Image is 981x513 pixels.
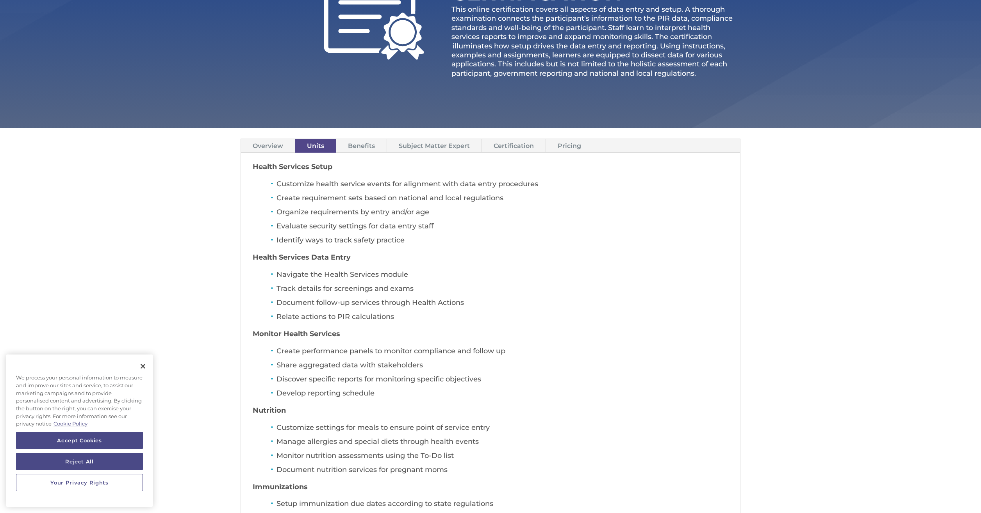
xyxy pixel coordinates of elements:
[6,370,153,432] div: We process your personal information to measure and improve our sites and service, to assist our ...
[276,207,728,221] li: Organize requirements by entry and/or age
[253,406,286,415] strong: Nutrition
[276,283,728,297] li: Track details for screenings and exams
[253,253,351,262] strong: Health Services Data Entry
[6,354,153,507] div: Privacy
[241,139,295,153] a: Overview
[16,432,143,449] button: Accept Cookies
[276,235,728,249] li: Identify ways to track safety practice
[276,360,728,374] li: Share aggregated data with stakeholders
[6,354,153,507] div: Cookie banner
[276,388,728,402] li: Develop reporting schedule
[134,358,152,375] button: Close
[276,499,728,513] li: Setup immunization due dates according to state regulations
[276,465,728,479] li: Document nutrition services for pregnant moms
[276,374,728,388] li: Discover specific reports for monitoring specific objectives
[276,312,728,326] li: Relate actions to PIR calculations
[295,139,336,153] a: Units
[276,179,728,193] li: Customize health service events for alignment with data entry procedures
[387,139,482,153] a: Subject Matter Expert
[54,420,87,427] a: More information about your privacy, opens in a new tab
[276,346,728,360] li: Create performance panels to monitor compliance and follow up
[276,297,728,312] li: Document follow-up services through Health Actions
[336,139,387,153] a: Benefits
[253,162,332,171] strong: Health Services Setup
[276,221,728,235] li: Evaluate security settings for data entry staff
[276,436,728,451] li: Manage allergies and special diets through health events
[482,139,546,153] a: Certification
[253,483,308,491] strong: Immunizations
[16,474,143,491] button: Your Privacy Rights
[451,5,733,78] span: This online certification covers all aspects of data entry and setup. A thorough examination conn...
[276,193,728,207] li: Create requirement sets based on national and local regulations
[276,422,728,436] li: Customize settings for meals to ensure point of service entry
[276,451,728,465] li: Monitor nutrition assessments using the To-Do list
[546,139,593,153] a: Pricing
[16,453,143,470] button: Reject All
[276,269,728,283] li: Navigate the Health Services module
[253,330,340,338] strong: Monitor Health Services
